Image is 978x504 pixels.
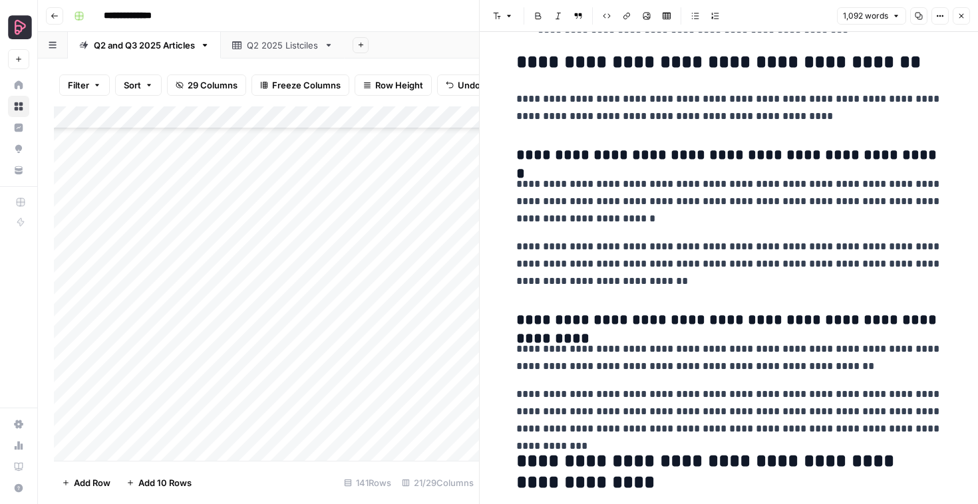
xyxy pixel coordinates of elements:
[68,32,221,59] a: Q2 and Q3 2025 Articles
[355,74,432,96] button: Row Height
[272,78,341,92] span: Freeze Columns
[221,32,345,59] a: Q2 2025 Listciles
[8,96,29,117] a: Browse
[437,74,489,96] button: Undo
[375,78,423,92] span: Row Height
[59,74,110,96] button: Filter
[167,74,246,96] button: 29 Columns
[8,435,29,456] a: Usage
[118,472,200,493] button: Add 10 Rows
[124,78,141,92] span: Sort
[8,414,29,435] a: Settings
[339,472,397,493] div: 141 Rows
[8,477,29,499] button: Help + Support
[837,7,906,25] button: 1,092 words
[68,78,89,92] span: Filter
[8,11,29,44] button: Workspace: Preply Business
[188,78,238,92] span: 29 Columns
[94,39,195,52] div: Q2 and Q3 2025 Articles
[115,74,162,96] button: Sort
[8,138,29,160] a: Opportunities
[74,476,110,489] span: Add Row
[8,456,29,477] a: Learning Hub
[397,472,479,493] div: 21/29 Columns
[138,476,192,489] span: Add 10 Rows
[8,15,32,39] img: Preply Business Logo
[247,39,319,52] div: Q2 2025 Listciles
[843,10,888,22] span: 1,092 words
[8,74,29,96] a: Home
[54,472,118,493] button: Add Row
[8,160,29,181] a: Your Data
[458,78,480,92] span: Undo
[251,74,349,96] button: Freeze Columns
[8,117,29,138] a: Insights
